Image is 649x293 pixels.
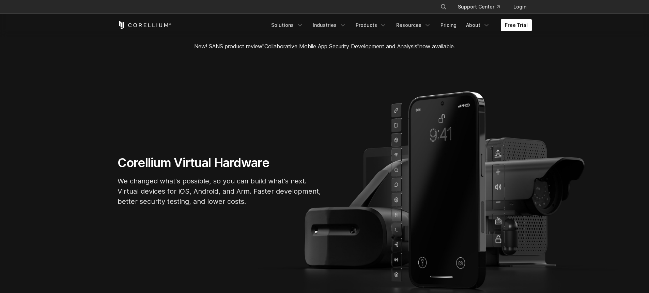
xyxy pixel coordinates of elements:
div: Navigation Menu [432,1,532,13]
a: Free Trial [501,19,532,31]
a: About [462,19,494,31]
a: "Collaborative Mobile App Security Development and Analysis" [262,43,419,50]
p: We changed what's possible, so you can build what's next. Virtual devices for iOS, Android, and A... [118,176,322,207]
a: Login [508,1,532,13]
a: Solutions [267,19,307,31]
a: Products [352,19,391,31]
div: Navigation Menu [267,19,532,31]
a: Pricing [436,19,461,31]
a: Industries [309,19,350,31]
h1: Corellium Virtual Hardware [118,155,322,170]
a: Resources [392,19,435,31]
a: Support Center [452,1,505,13]
span: New! SANS product review now available. [194,43,455,50]
button: Search [437,1,450,13]
a: Corellium Home [118,21,172,29]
